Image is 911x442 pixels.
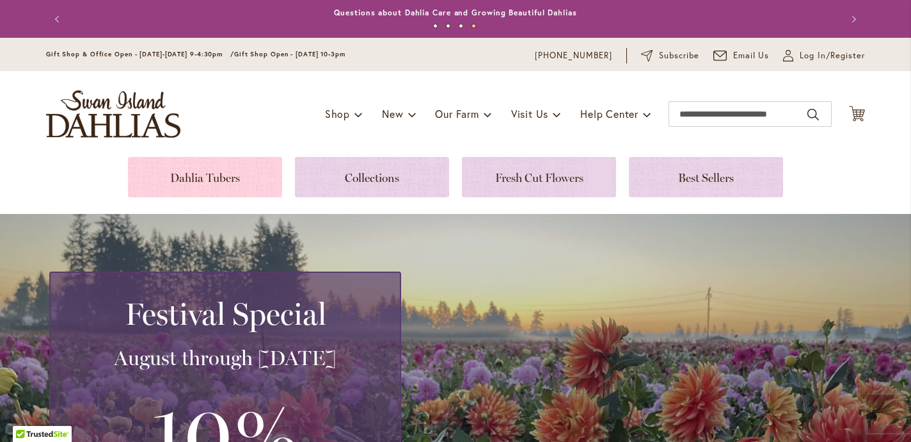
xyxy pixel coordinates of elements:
[433,24,438,28] button: 1 of 4
[511,107,548,120] span: Visit Us
[46,90,180,138] a: store logo
[800,49,865,62] span: Log In/Register
[713,49,770,62] a: Email Us
[66,296,384,332] h2: Festival Special
[234,50,345,58] span: Gift Shop Open - [DATE] 10-3pm
[334,8,576,17] a: Questions about Dahlia Care and Growing Beautiful Dahlias
[66,345,384,371] h3: August through [DATE]
[46,50,234,58] span: Gift Shop & Office Open - [DATE]-[DATE] 9-4:30pm /
[641,49,699,62] a: Subscribe
[659,49,699,62] span: Subscribe
[783,49,865,62] a: Log In/Register
[325,107,350,120] span: Shop
[435,107,479,120] span: Our Farm
[459,24,463,28] button: 3 of 4
[733,49,770,62] span: Email Us
[535,49,612,62] a: [PHONE_NUMBER]
[580,107,638,120] span: Help Center
[839,6,865,32] button: Next
[446,24,450,28] button: 2 of 4
[382,107,403,120] span: New
[471,24,476,28] button: 4 of 4
[46,6,72,32] button: Previous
